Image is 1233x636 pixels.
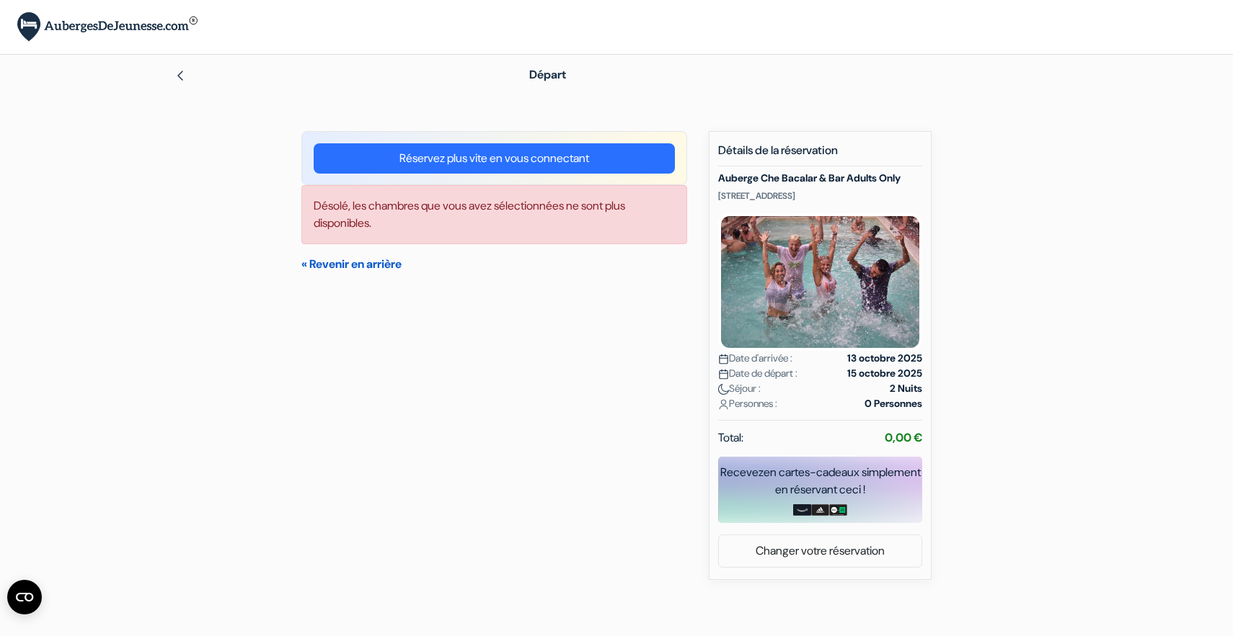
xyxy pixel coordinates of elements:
button: Ouvrir le widget CMP [7,580,42,614]
span: Total: [718,429,743,447]
img: left_arrow.svg [174,70,186,81]
p: [STREET_ADDRESS] [718,190,922,202]
img: calendar.svg [718,354,729,364]
span: Date de départ : [718,366,797,381]
img: adidas-card.png [811,504,829,516]
span: Séjour : [718,381,761,396]
span: Date d'arrivée : [718,351,792,366]
a: Changer votre réservation [719,537,922,565]
img: uber-uber-eats-card.png [829,504,847,516]
img: user_icon.svg [718,399,729,410]
strong: 0,00 € [885,430,922,445]
img: calendar.svg [718,369,729,380]
div: Recevez en cartes-cadeaux simplement en réservant ceci ! [718,464,922,498]
strong: 0 Personnes [865,396,922,411]
span: Personnes : [718,396,777,411]
img: AubergesDeJeunesse.com [17,12,198,42]
span: Départ [529,67,566,82]
a: Réservez plus vite en vous connectant [314,143,675,174]
strong: 15 octobre 2025 [847,366,922,381]
a: « Revenir en arrière [301,256,402,272]
strong: 13 octobre 2025 [847,351,922,366]
h5: Détails de la réservation [718,143,922,166]
img: amazon-card-no-text.png [793,504,811,516]
div: Désolé, les chambres que vous avez sélectionnées ne sont plus disponibles. [301,185,687,244]
strong: 2 Nuits [890,381,922,396]
h5: Auberge Che Bacalar & Bar Adults Only [718,172,922,184]
img: moon.svg [718,384,729,395]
